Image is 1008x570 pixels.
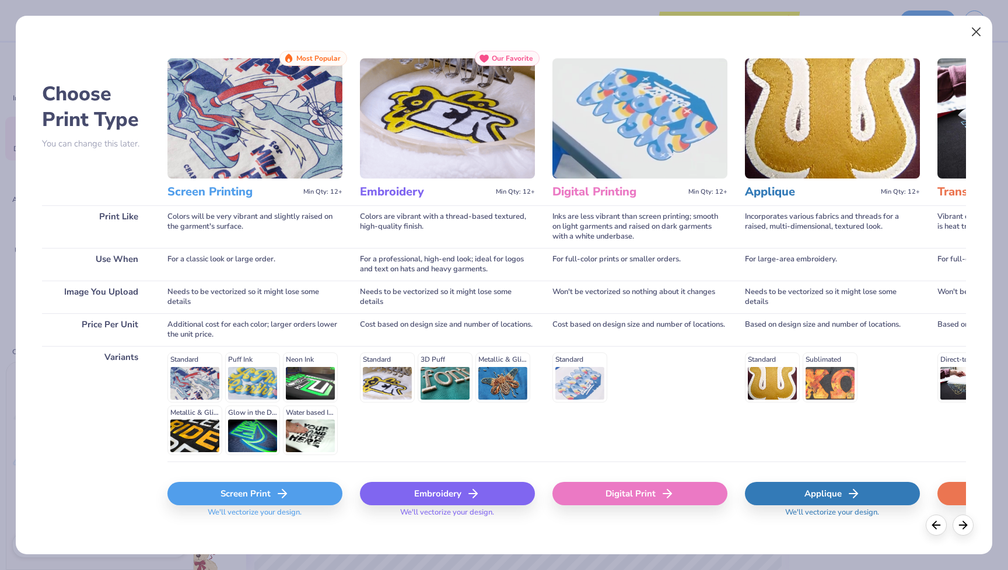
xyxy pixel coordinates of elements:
[745,248,920,281] div: For large-area embroidery.
[167,205,342,248] div: Colors will be very vibrant and slightly raised on the garment's surface.
[780,508,884,524] span: We'll vectorize your design.
[167,482,342,505] div: Screen Print
[167,281,342,313] div: Needs to be vectorized so it might lose some details
[42,346,150,461] div: Variants
[745,58,920,179] img: Applique
[745,482,920,505] div: Applique
[395,508,499,524] span: We'll vectorize your design.
[745,184,876,200] h3: Applique
[881,188,920,196] span: Min Qty: 12+
[203,508,306,524] span: We'll vectorize your design.
[492,54,533,62] span: Our Favorite
[360,248,535,281] div: For a professional, high-end look; ideal for logos and text on hats and heavy garments.
[745,281,920,313] div: Needs to be vectorized so it might lose some details
[167,58,342,179] img: Screen Printing
[167,184,299,200] h3: Screen Printing
[42,205,150,248] div: Print Like
[552,281,727,313] div: Won't be vectorized so nothing about it changes
[552,248,727,281] div: For full-color prints or smaller orders.
[496,188,535,196] span: Min Qty: 12+
[360,482,535,505] div: Embroidery
[42,281,150,313] div: Image You Upload
[303,188,342,196] span: Min Qty: 12+
[745,205,920,248] div: Incorporates various fabrics and threads for a raised, multi-dimensional, textured look.
[360,58,535,179] img: Embroidery
[42,313,150,346] div: Price Per Unit
[360,205,535,248] div: Colors are vibrant with a thread-based textured, high-quality finish.
[745,313,920,346] div: Based on design size and number of locations.
[552,58,727,179] img: Digital Printing
[360,184,491,200] h3: Embroidery
[167,248,342,281] div: For a classic look or large order.
[552,205,727,248] div: Inks are less vibrant than screen printing; smooth on light garments and raised on dark garments ...
[552,184,684,200] h3: Digital Printing
[688,188,727,196] span: Min Qty: 12+
[552,313,727,346] div: Cost based on design size and number of locations.
[360,313,535,346] div: Cost based on design size and number of locations.
[552,482,727,505] div: Digital Print
[296,54,341,62] span: Most Popular
[42,248,150,281] div: Use When
[42,139,150,149] p: You can change this later.
[42,81,150,132] h2: Choose Print Type
[167,313,342,346] div: Additional cost for each color; larger orders lower the unit price.
[965,21,988,43] button: Close
[360,281,535,313] div: Needs to be vectorized so it might lose some details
